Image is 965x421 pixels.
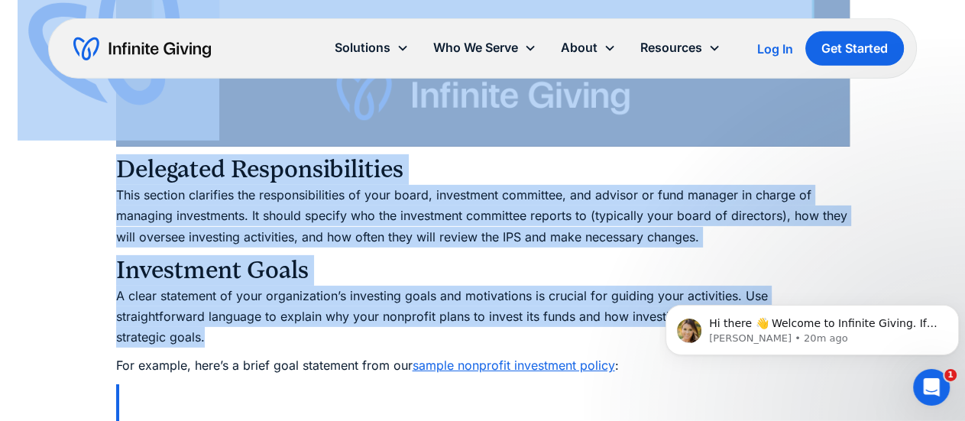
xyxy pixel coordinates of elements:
iframe: Intercom live chat [913,369,950,406]
iframe: Intercom notifications message [659,273,965,380]
div: Who We Serve [421,31,549,64]
p: A clear statement of your organization’s investing goals and motivations is crucial for guiding y... [116,286,850,348]
h3: Investment Goals [116,255,850,286]
a: Get Started [805,31,904,66]
div: Resources [628,31,733,64]
div: About [549,31,628,64]
h3: Delegated Responsibilities [116,154,850,185]
div: Log In [757,43,793,55]
a: sample nonprofit investment policy [413,358,615,373]
div: Who We Serve [433,37,518,58]
a: home [73,37,211,61]
p: For example, here’s a brief goal statement from our : [116,355,850,376]
p: This section clarifies the responsibilities of your board, investment committee, and advisor or f... [116,185,850,248]
div: Solutions [322,31,421,64]
div: Resources [640,37,702,58]
a: Log In [757,40,793,58]
div: Solutions [335,37,390,58]
div: About [561,37,597,58]
span: 1 [944,369,957,381]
